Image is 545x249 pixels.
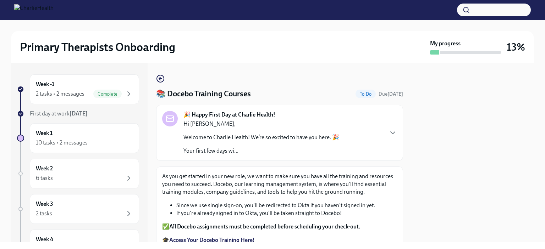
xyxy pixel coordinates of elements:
[379,91,403,97] span: Due
[17,74,139,104] a: Week -12 tasks • 2 messagesComplete
[176,202,397,209] li: Since we use single sign-on, you'll be redirected to Okta if you haven't signed in yet.
[36,165,53,172] h6: Week 2
[36,139,88,147] div: 10 tasks • 2 messages
[176,209,397,217] li: If you're already signed in to Okta, you'll be taken straight to Docebo!
[70,110,88,117] strong: [DATE]
[17,159,139,188] a: Week 26 tasks
[183,134,339,141] p: Welcome to Charlie Health! We’re so excited to have you here. 🎉
[183,147,339,155] p: Your first few days wi...
[169,237,255,243] a: Access Your Docebo Training Here!
[36,80,54,88] h6: Week -1
[14,4,54,16] img: CharlieHealth
[36,236,53,243] h6: Week 4
[36,90,84,98] div: 2 tasks • 2 messages
[20,40,175,54] h2: Primary Therapists Onboarding
[30,110,88,117] span: First day at work
[36,210,52,217] div: 2 tasks
[93,91,122,97] span: Complete
[36,200,53,208] h6: Week 3
[162,236,397,244] p: 🎓
[387,91,403,97] strong: [DATE]
[183,111,275,119] strong: 🎉 Happy First Day at Charlie Health!
[17,123,139,153] a: Week 110 tasks • 2 messages
[183,120,339,128] p: Hi [PERSON_NAME],
[17,110,139,118] a: First day at work[DATE]
[162,223,397,231] p: ✅
[36,129,53,137] h6: Week 1
[169,223,360,230] strong: All Docebo assignments must be completed before scheduling your check-out.
[379,91,403,97] span: August 26th, 2025 09:00
[507,41,525,53] h3: 13%
[356,91,376,97] span: To Do
[36,174,53,182] div: 6 tasks
[162,172,397,196] p: As you get started in your new role, we want to make sure you have all the training and resources...
[430,40,461,47] strong: My progress
[17,194,139,224] a: Week 32 tasks
[156,89,251,99] h4: 📚 Docebo Training Courses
